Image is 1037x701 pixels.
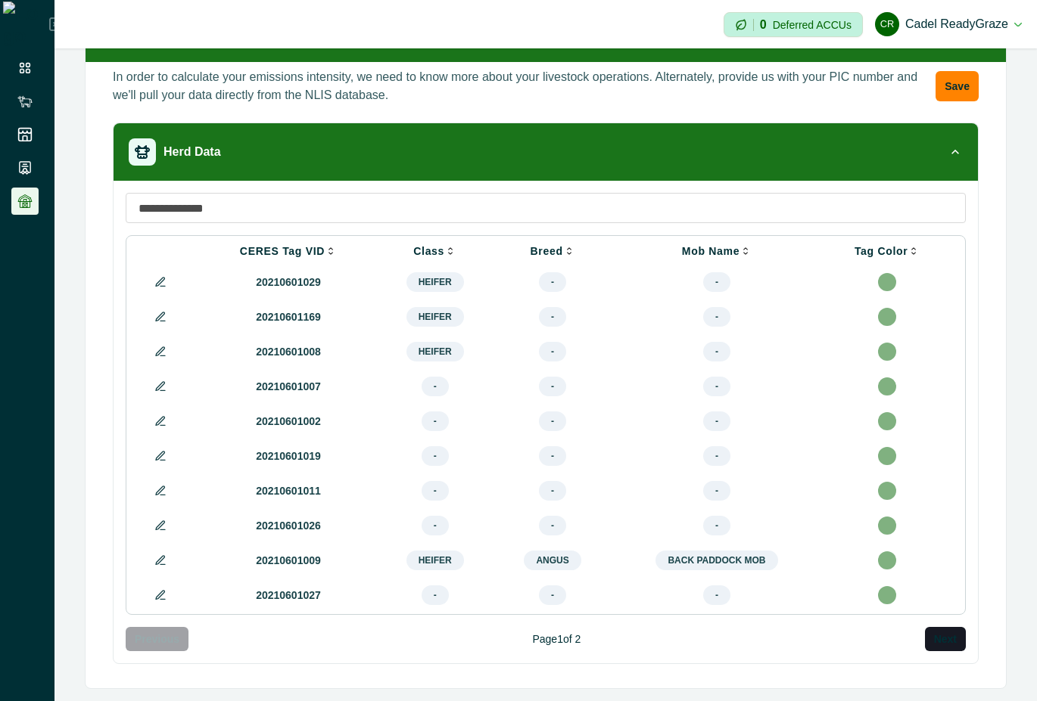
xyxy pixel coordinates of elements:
[539,411,566,431] span: -
[925,627,966,651] button: Next
[539,272,566,292] span: -
[703,342,730,361] span: -
[86,62,1006,688] div: Livestock
[406,272,464,292] span: Heifer
[213,448,363,464] p: 20210601019
[703,481,730,501] span: -
[539,516,566,535] span: -
[422,585,449,605] span: -
[213,553,363,569] p: 20210601009
[539,307,566,327] span: -
[213,309,363,325] p: 20210601169
[213,379,363,395] p: 20210601007
[213,344,363,360] p: 20210601008
[213,275,363,290] p: 20210601029
[531,245,563,257] p: Breed
[422,377,449,396] span: -
[703,446,730,466] span: -
[240,245,325,257] p: CERES Tag VID
[422,411,449,431] span: -
[539,342,566,361] span: -
[126,627,188,651] button: Previous
[703,585,730,605] span: -
[875,6,1022,42] button: Cadel ReadyGrazeCadel ReadyGraze
[213,518,363,534] p: 20210601026
[703,411,730,431] span: -
[539,585,566,605] span: -
[406,307,464,327] span: Heifer
[406,551,464,570] span: Heifer
[936,71,979,101] button: Save
[114,181,978,663] div: Herd Data
[539,377,566,396] span: -
[422,446,449,466] span: -
[524,551,581,570] span: Angus
[539,481,566,501] span: -
[539,446,566,466] span: -
[413,245,444,257] p: Class
[422,516,449,535] span: -
[703,307,730,327] span: -
[406,342,464,361] span: Heifer
[114,123,978,181] button: Herd Data
[3,2,49,47] img: Logo
[213,588,363,603] p: 20210601027
[656,551,777,570] span: Back paddock mob
[773,19,852,30] p: Deferred ACCUs
[213,483,363,499] p: 20210601011
[213,414,363,430] p: 20210601002
[113,68,936,104] p: In order to calculate your emissions intensity, we need to know more about your livestock operati...
[703,377,730,396] span: -
[422,481,449,501] span: -
[163,143,221,161] p: Herd Data
[682,245,740,257] p: Mob Name
[703,272,730,292] span: -
[855,245,908,257] p: Tag Color
[532,631,581,647] p: Page 1 of 2
[760,19,767,31] p: 0
[703,516,730,535] span: -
